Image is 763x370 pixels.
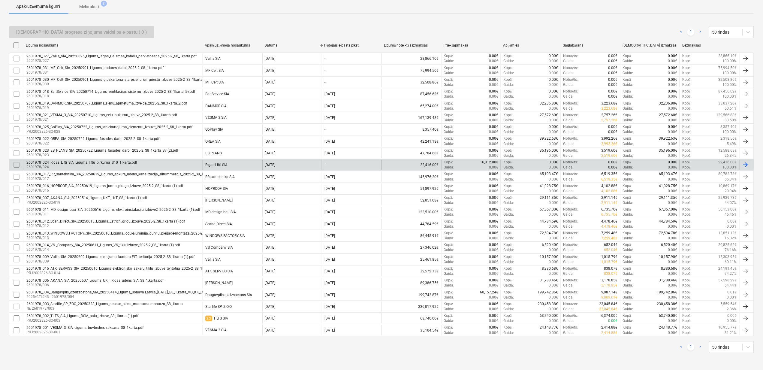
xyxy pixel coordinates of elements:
p: Kopā : [444,77,453,82]
p: Gaida : [503,165,514,170]
div: 2601978_019_DANMOR_SIA_20250707_Ligums_sienu_apmetuma_izveide_2025-2_S8_1karta_2.pdf [26,101,187,105]
p: Kopā : [503,53,512,59]
a: Previous page [678,29,685,36]
p: Kopā : [503,160,512,165]
p: 6,519.35€ [602,171,618,177]
p: 3,519.60€ [602,148,618,153]
p: 0.00€ [489,59,498,64]
p: 0.00€ [549,59,558,64]
div: 2601978_027_Vallis_SIA_20250826_Ligums_Rigas_Gaismas_kabelu_parvietosana_2025-2_S8_1karta.pdf [26,54,197,58]
p: Gaida : [563,71,574,76]
p: 0.00€ [668,153,677,158]
p: Kopā : [444,171,453,177]
p: 0.00€ [549,89,558,94]
p: 0.00€ [668,165,677,170]
p: Gaida : [623,153,633,158]
p: 39,922.63€ [540,136,558,141]
p: 2601978/031 [26,70,164,75]
p: 0.00€ [668,89,677,94]
div: 32,508.86€ [381,77,441,87]
div: [DATE] [324,139,335,144]
p: Gaida : [623,59,633,64]
div: Pēdējais e-pasts plkst [324,43,379,48]
p: 65,193.47€ [659,171,677,177]
p: Kopā : [682,148,691,153]
div: 2601978_022_OREA_SIA_20250722_Ligums_fasades_darbi_2025-2_S8_1karta.pdf [26,137,159,141]
p: Kopā : [682,171,691,177]
div: - [324,127,325,132]
p: 2601978/022 [26,141,159,146]
div: Apņēmies [503,43,558,48]
p: PRJ2002826-SO-028 [26,129,192,134]
p: 28,866.10€ [719,53,737,59]
p: 0.00€ [668,141,677,147]
p: Gaida : [563,59,574,64]
p: 100.00% [723,71,737,76]
p: Gaida : [503,118,514,123]
p: 0.00€ [608,160,618,165]
p: Kopā : [444,101,453,106]
p: 2,757.26€ [602,113,618,118]
div: Priekšapmaksa [444,43,499,48]
div: Rīgas Lifti SIA [205,163,228,167]
p: Kopā : [623,77,632,82]
p: Kopā : [503,136,512,141]
p: 0.00€ [549,165,558,170]
p: Kopā : [444,113,453,118]
p: 0.00€ [549,124,558,129]
p: 0.00€ [549,65,558,71]
div: [DATE] [324,104,335,108]
div: 63,740.00€ [381,313,441,323]
p: 0.00€ [608,89,618,94]
div: EB PLANS [205,151,222,155]
div: 2601978_031_MF_Celt_SIA_20250901_Ligums_apdares_darbi_2025-2_S8_1karta.pdf [26,66,164,70]
p: 35,196.00€ [659,148,677,153]
div: 123,510.00€ [381,207,441,217]
div: 2601978_030_MF_Celt_SIA_20250901_Ligums_gipskartona_starpsienu_un_griestu_izbuve_2025-2_S8_1karta... [26,77,209,82]
p: 0.00€ [608,165,618,170]
div: [DATE] [265,151,276,155]
div: 145,976.20€ [381,171,441,182]
p: Melnraksti [80,4,99,10]
p: Noturēts : [563,89,578,94]
p: 0.00€ [489,129,498,135]
p: Kopā : [682,124,691,129]
p: Kopā : [682,165,691,170]
p: 39,922.63€ [659,136,677,141]
p: Kopā : [682,118,691,123]
p: 0.00€ [489,124,498,129]
p: Noturēts : [563,171,578,177]
p: Kopā : [623,53,632,59]
div: Saglabāšana [563,43,618,48]
div: 42,241.18€ [381,136,441,146]
div: Līgumā noteiktās izmaksas [384,43,439,48]
p: 0.00€ [668,77,677,82]
p: 0.00€ [489,94,498,99]
p: 0.00€ [668,53,677,59]
div: 27,346.02€ [381,242,441,253]
p: 8,357.40€ [721,124,737,129]
div: [DATE] [265,68,276,73]
a: Next page [697,29,704,36]
p: Gaida : [623,165,633,170]
p: Gaida : [444,82,454,87]
p: 0.00€ [608,77,618,82]
p: Noturēts : [563,101,578,106]
p: Kopā : [623,65,632,71]
p: 0.00€ [489,82,498,87]
p: Noturēts : [563,124,578,129]
p: 3,992.26€ [602,141,618,147]
div: 52,051.08€ [381,195,441,205]
p: 0.00€ [549,118,558,123]
p: 0.00€ [668,94,677,99]
div: MF Celt SIA [205,68,224,73]
p: 0.00€ [489,106,498,111]
p: 0.00€ [668,124,677,129]
div: 2601978_021_VESMA_3_SIA_20250710_Ligums_celu-laukumu_izbuve_2025-2_S8_1karta.pdf [26,113,177,117]
p: 100.00% [723,94,737,99]
p: Gaida : [563,141,574,147]
p: 0.00€ [489,118,498,123]
div: 87,456.62€ [381,89,441,99]
p: 33,037.20€ [719,101,737,106]
p: 0.00€ [549,141,558,147]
